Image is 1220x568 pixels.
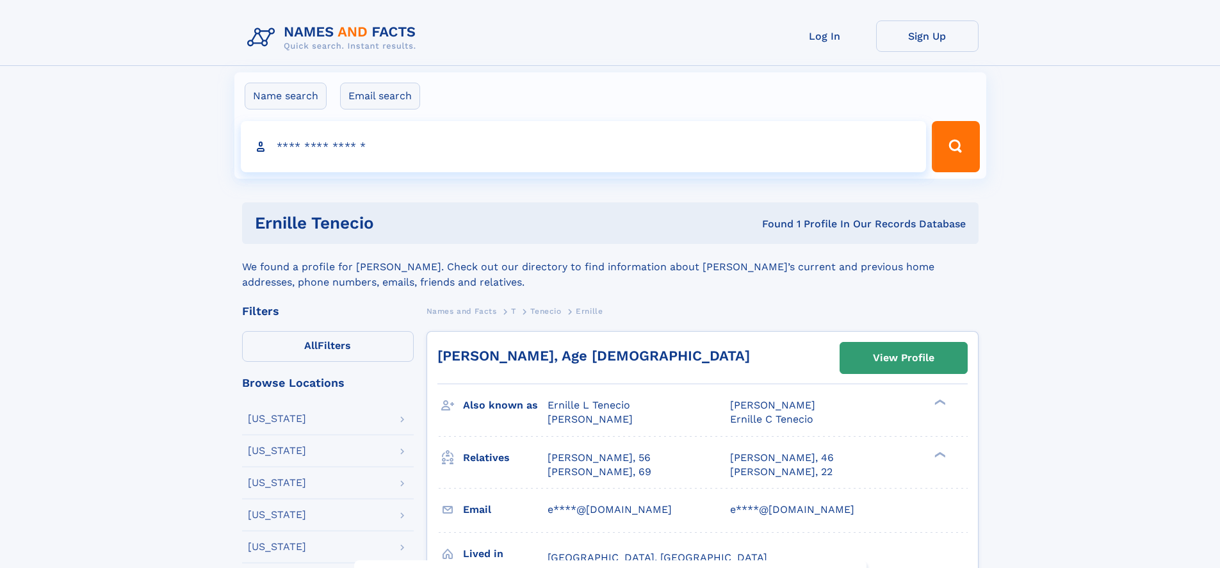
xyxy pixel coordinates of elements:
[242,244,979,290] div: We found a profile for [PERSON_NAME]. Check out our directory to find information about [PERSON_N...
[463,499,548,521] h3: Email
[248,446,306,456] div: [US_STATE]
[248,414,306,424] div: [US_STATE]
[730,465,833,479] a: [PERSON_NAME], 22
[511,303,516,319] a: T
[511,307,516,316] span: T
[255,215,568,231] h1: Ernille Tenecio
[248,510,306,520] div: [US_STATE]
[840,343,967,373] a: View Profile
[730,413,813,425] span: Ernille C Tenecio
[730,451,834,465] a: [PERSON_NAME], 46
[437,348,750,364] a: [PERSON_NAME], Age [DEMOGRAPHIC_DATA]
[242,305,414,317] div: Filters
[248,478,306,488] div: [US_STATE]
[548,399,630,411] span: Ernille L Tenecio
[568,217,966,231] div: Found 1 Profile In Our Records Database
[245,83,327,110] label: Name search
[242,331,414,362] label: Filters
[931,450,947,458] div: ❯
[548,465,651,479] a: [PERSON_NAME], 69
[932,121,979,172] button: Search Button
[530,303,561,319] a: Tenecio
[873,343,934,373] div: View Profile
[548,551,767,564] span: [GEOGRAPHIC_DATA], [GEOGRAPHIC_DATA]
[463,447,548,469] h3: Relatives
[548,413,633,425] span: [PERSON_NAME]
[730,399,815,411] span: [PERSON_NAME]
[242,20,427,55] img: Logo Names and Facts
[304,339,318,352] span: All
[340,83,420,110] label: Email search
[248,542,306,552] div: [US_STATE]
[242,377,414,389] div: Browse Locations
[427,303,497,319] a: Names and Facts
[463,394,548,416] h3: Also known as
[241,121,927,172] input: search input
[463,543,548,565] h3: Lived in
[548,451,651,465] a: [PERSON_NAME], 56
[931,398,947,407] div: ❯
[774,20,876,52] a: Log In
[530,307,561,316] span: Tenecio
[576,307,603,316] span: Ernille
[876,20,979,52] a: Sign Up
